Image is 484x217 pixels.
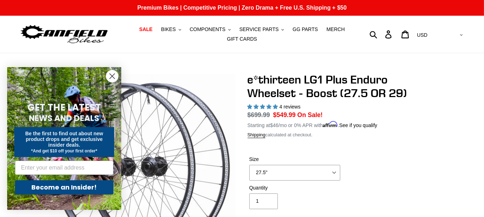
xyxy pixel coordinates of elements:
[29,112,100,124] span: NEWS AND DEALS
[248,111,270,118] s: $699.99
[139,26,152,32] span: SALE
[248,132,266,138] a: Shipping
[15,180,113,195] button: Become an Insider!
[273,111,296,118] span: $549.99
[161,26,176,32] span: BIKES
[190,26,225,32] span: COMPONENTS
[323,121,338,127] span: Affirm
[227,36,257,42] span: GIFT CARDS
[249,156,340,163] label: Size
[31,148,97,153] span: *And get $10 off your first order*
[15,161,113,175] input: Enter your email address
[106,70,118,82] button: Close dialog
[249,184,340,192] label: Quantity
[248,104,280,110] span: 5.00 stars
[158,25,185,34] button: BIKES
[323,25,348,34] a: MERCH
[186,25,234,34] button: COMPONENTS
[279,104,300,110] span: 4 reviews
[326,26,345,32] span: MERCH
[25,131,103,148] span: Be the first to find out about new product drops and get exclusive insider deals.
[248,73,437,100] h1: e*thirteen LG1 Plus Enduro Wheelset - Boost (27.5 OR 29)
[248,131,437,138] div: calculated at checkout.
[297,110,323,120] span: On Sale!
[248,120,377,129] p: Starting at /mo or 0% APR with .
[289,25,321,34] a: GG PARTS
[292,26,318,32] span: GG PARTS
[20,23,109,46] img: Canfield Bikes
[27,101,101,114] span: GET THE LATEST
[239,26,279,32] span: SERVICE PARTS
[136,25,156,34] a: SALE
[339,122,377,128] a: See if you qualify - Learn more about Affirm Financing (opens in modal)
[270,122,278,128] span: $46
[223,34,261,44] a: GIFT CARDS
[236,25,287,34] button: SERVICE PARTS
